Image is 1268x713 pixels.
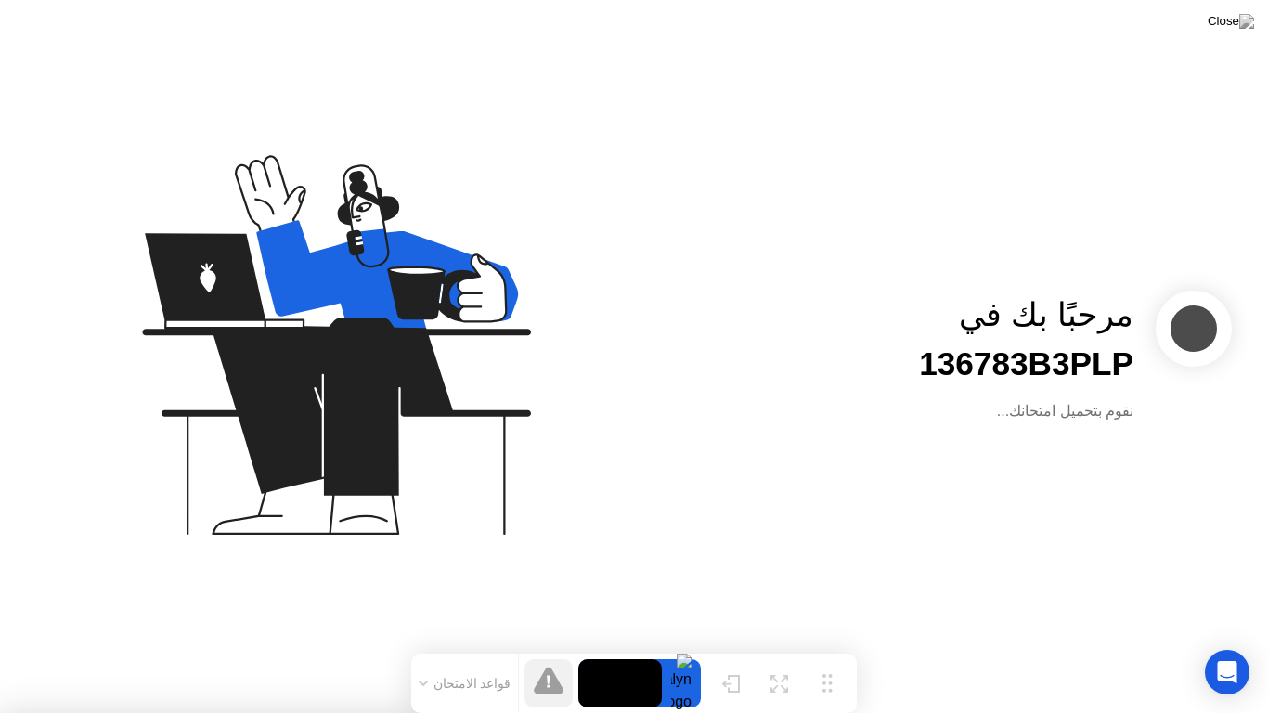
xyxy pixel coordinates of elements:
button: قواعد الامتحان [413,675,517,692]
div: مرحبًا بك في [919,291,1133,340]
div: 136783B3PLP [919,340,1133,389]
img: Close [1208,14,1254,29]
div: نقوم بتحميل امتحانك... [919,400,1133,422]
div: Open Intercom Messenger [1205,650,1249,694]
